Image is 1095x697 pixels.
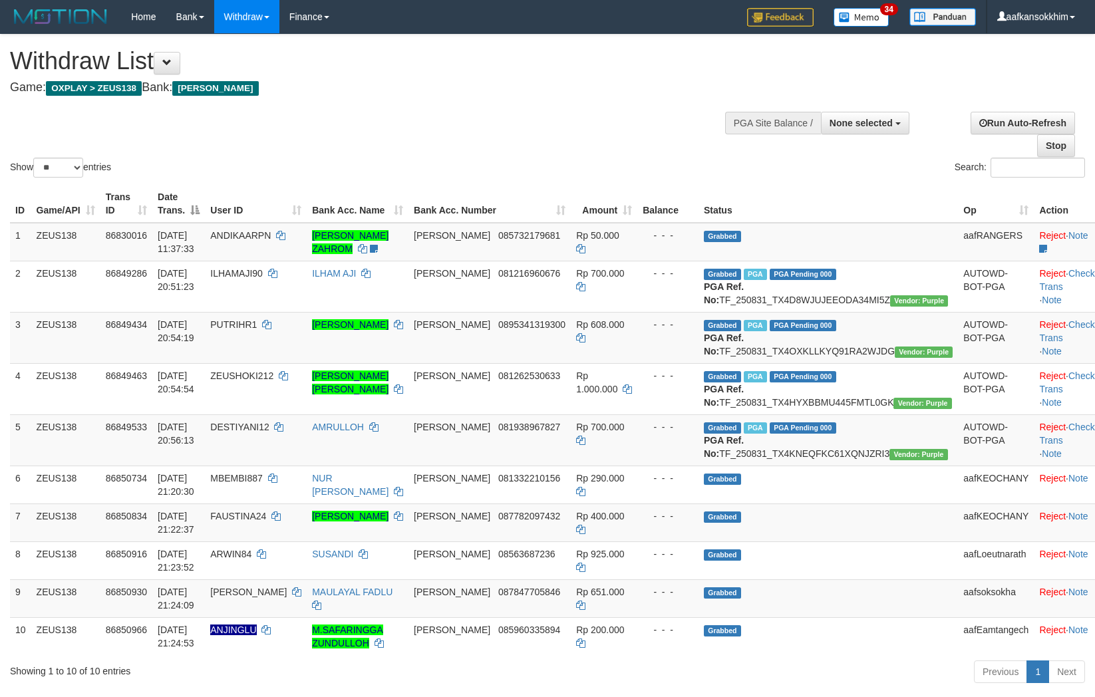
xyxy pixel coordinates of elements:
[889,449,947,460] span: Vendor URL: https://trx4.1velocity.biz
[704,587,741,599] span: Grabbed
[106,473,147,484] span: 86850734
[408,185,571,223] th: Bank Acc. Number: activate to sort column ascending
[31,261,100,312] td: ZEUS138
[834,8,889,27] img: Button%20Memo.svg
[10,659,446,678] div: Showing 1 to 10 of 10 entries
[158,511,194,535] span: [DATE] 21:22:37
[704,333,744,356] b: PGA Ref. No:
[498,511,560,521] span: Copy 087782097432 to clipboard
[158,268,194,292] span: [DATE] 20:51:23
[10,158,111,178] label: Show entries
[704,549,741,561] span: Grabbed
[210,587,287,597] span: [PERSON_NAME]
[576,587,624,597] span: Rp 651.000
[10,617,31,655] td: 10
[576,625,624,635] span: Rp 200.000
[576,268,624,279] span: Rp 700.000
[576,473,624,484] span: Rp 290.000
[643,623,693,636] div: - - -
[106,319,147,330] span: 86849434
[312,473,389,497] a: NUR [PERSON_NAME]
[1042,295,1062,305] a: Note
[704,269,741,280] span: Grabbed
[414,511,490,521] span: [PERSON_NAME]
[1068,230,1088,241] a: Note
[958,541,1034,579] td: aafLoeutnarath
[312,268,356,279] a: ILHAM AJI
[1039,268,1094,292] a: Check Trans
[312,587,392,597] a: MAULAYAL FADLU
[1039,511,1066,521] a: Reject
[1039,422,1066,432] a: Reject
[958,261,1034,312] td: AUTOWD-BOT-PGA
[414,319,490,330] span: [PERSON_NAME]
[744,371,767,382] span: Marked by aafRornrotha
[704,231,741,242] span: Grabbed
[958,503,1034,541] td: aafKEOCHANY
[1039,625,1066,635] a: Reject
[1039,587,1066,597] a: Reject
[704,371,741,382] span: Grabbed
[643,547,693,561] div: - - -
[704,435,744,459] b: PGA Ref. No:
[31,312,100,363] td: ZEUS138
[106,268,147,279] span: 86849286
[576,230,619,241] span: Rp 50.000
[158,422,194,446] span: [DATE] 20:56:13
[643,369,693,382] div: - - -
[1039,230,1066,241] a: Reject
[152,185,205,223] th: Date Trans.: activate to sort column descending
[312,230,389,254] a: [PERSON_NAME] ZAHROM
[498,370,560,381] span: Copy 081262530633 to clipboard
[1068,473,1088,484] a: Note
[725,112,821,134] div: PGA Site Balance /
[1039,473,1066,484] a: Reject
[1068,587,1088,597] a: Note
[1039,319,1066,330] a: Reject
[1039,422,1094,446] a: Check Trans
[210,422,269,432] span: DESTIYANI12
[1068,549,1088,559] a: Note
[312,549,353,559] a: SUSANDI
[31,579,100,617] td: ZEUS138
[1039,268,1066,279] a: Reject
[210,230,271,241] span: ANDIKAARPN
[31,617,100,655] td: ZEUS138
[414,587,490,597] span: [PERSON_NAME]
[210,625,256,635] span: Nama rekening ada tanda titik/strip, harap diedit
[307,185,408,223] th: Bank Acc. Name: activate to sort column ascending
[704,511,741,523] span: Grabbed
[10,185,31,223] th: ID
[210,511,266,521] span: FAUSTINA24
[895,347,953,358] span: Vendor URL: https://trx4.1velocity.biz
[205,185,307,223] th: User ID: activate to sort column ascending
[498,268,560,279] span: Copy 081216960676 to clipboard
[46,81,142,96] span: OXPLAY > ZEUS138
[643,420,693,434] div: - - -
[704,320,741,331] span: Grabbed
[576,511,624,521] span: Rp 400.000
[955,158,1085,178] label: Search:
[31,414,100,466] td: ZEUS138
[158,587,194,611] span: [DATE] 21:24:09
[31,223,100,261] td: ZEUS138
[1068,625,1088,635] a: Note
[106,230,147,241] span: 86830016
[643,509,693,523] div: - - -
[498,422,560,432] span: Copy 081938967827 to clipboard
[1042,448,1062,459] a: Note
[890,295,948,307] span: Vendor URL: https://trx4.1velocity.biz
[210,473,263,484] span: MBEMBI887
[106,511,147,521] span: 86850834
[498,473,560,484] span: Copy 081332210156 to clipboard
[10,261,31,312] td: 2
[830,118,893,128] span: None selected
[1048,660,1085,683] a: Next
[414,473,490,484] span: [PERSON_NAME]
[699,185,958,223] th: Status
[1068,511,1088,521] a: Note
[880,3,898,15] span: 34
[643,267,693,280] div: - - -
[498,549,555,559] span: Copy 08563687236 to clipboard
[643,472,693,485] div: - - -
